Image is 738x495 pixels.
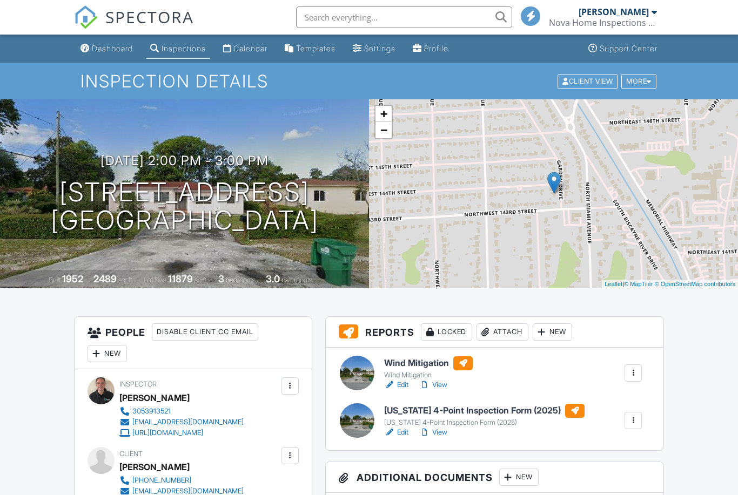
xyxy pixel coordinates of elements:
[162,44,206,53] div: Inspections
[51,178,319,235] h1: [STREET_ADDRESS] [GEOGRAPHIC_DATA]
[119,475,244,486] a: [PHONE_NUMBER]
[624,281,653,287] a: © MapTiler
[477,323,528,341] div: Attach
[584,39,662,59] a: Support Center
[549,17,657,28] div: Nova Home Inspections LLC
[132,418,244,426] div: [EMAIL_ADDRESS][DOMAIN_NAME]
[75,317,312,369] h3: People
[119,406,244,417] a: 3053913521
[280,39,340,59] a: Templates
[266,273,280,284] div: 3.0
[384,404,585,418] h6: [US_STATE] 4-Point Inspection Form (2025)
[326,317,663,348] h3: Reports
[119,390,190,406] div: [PERSON_NAME]
[579,6,649,17] div: [PERSON_NAME]
[384,356,473,380] a: Wind Mitigation Wind Mitigation
[219,39,272,59] a: Calendar
[384,371,473,379] div: Wind Mitigation
[408,39,453,59] a: Profile
[218,273,224,284] div: 3
[621,74,656,89] div: More
[100,153,269,168] h3: [DATE] 2:00 pm - 3:00 pm
[144,276,166,284] span: Lot Size
[533,323,572,341] div: New
[88,345,127,362] div: New
[384,427,408,438] a: Edit
[132,407,171,416] div: 3053913521
[384,404,585,428] a: [US_STATE] 4-Point Inspection Form (2025) [US_STATE] 4-Point Inspection Form (2025)
[105,5,194,28] span: SPECTORA
[605,281,622,287] a: Leaflet
[62,273,83,284] div: 1952
[419,379,447,390] a: View
[194,276,208,284] span: sq.ft.
[556,77,620,85] a: Client View
[146,39,210,59] a: Inspections
[375,106,392,122] a: Zoom in
[74,5,98,29] img: The Best Home Inspection Software - Spectora
[421,323,472,341] div: Locked
[119,417,244,428] a: [EMAIL_ADDRESS][DOMAIN_NAME]
[419,427,447,438] a: View
[326,462,663,493] h3: Additional Documents
[348,39,400,59] a: Settings
[80,72,657,91] h1: Inspection Details
[384,356,473,370] h6: Wind Mitigation
[364,44,395,53] div: Settings
[499,469,539,486] div: New
[375,122,392,138] a: Zoom out
[384,379,408,390] a: Edit
[600,44,658,53] div: Support Center
[296,44,336,53] div: Templates
[49,276,61,284] span: Built
[119,428,244,438] a: [URL][DOMAIN_NAME]
[602,280,738,289] div: |
[132,476,191,485] div: [PHONE_NUMBER]
[281,276,312,284] span: bathrooms
[132,429,203,437] div: [URL][DOMAIN_NAME]
[93,273,117,284] div: 2489
[558,74,618,89] div: Client View
[119,459,190,475] div: [PERSON_NAME]
[74,15,194,37] a: SPECTORA
[152,323,258,341] div: Disable Client CC Email
[233,44,267,53] div: Calendar
[384,418,585,427] div: [US_STATE] 4-Point Inspection Form (2025)
[296,6,512,28] input: Search everything...
[655,281,735,287] a: © OpenStreetMap contributors
[226,276,256,284] span: bedrooms
[92,44,133,53] div: Dashboard
[119,380,157,388] span: Inspector
[168,273,193,284] div: 11879
[76,39,137,59] a: Dashboard
[424,44,448,53] div: Profile
[119,450,143,458] span: Client
[118,276,133,284] span: sq. ft.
